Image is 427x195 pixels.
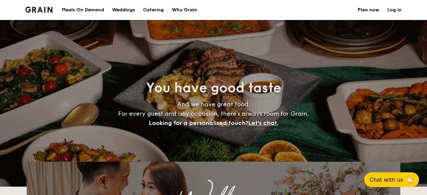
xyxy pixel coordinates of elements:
span: Chat with us [370,177,403,183]
span: 🦙 [406,176,414,184]
img: Grain [25,7,52,13]
a: Logotype [25,7,52,13]
div: Loading menus magically... [27,155,400,162]
button: Chat with us🦙 [364,172,419,187]
span: Let's chat. [248,119,279,127]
